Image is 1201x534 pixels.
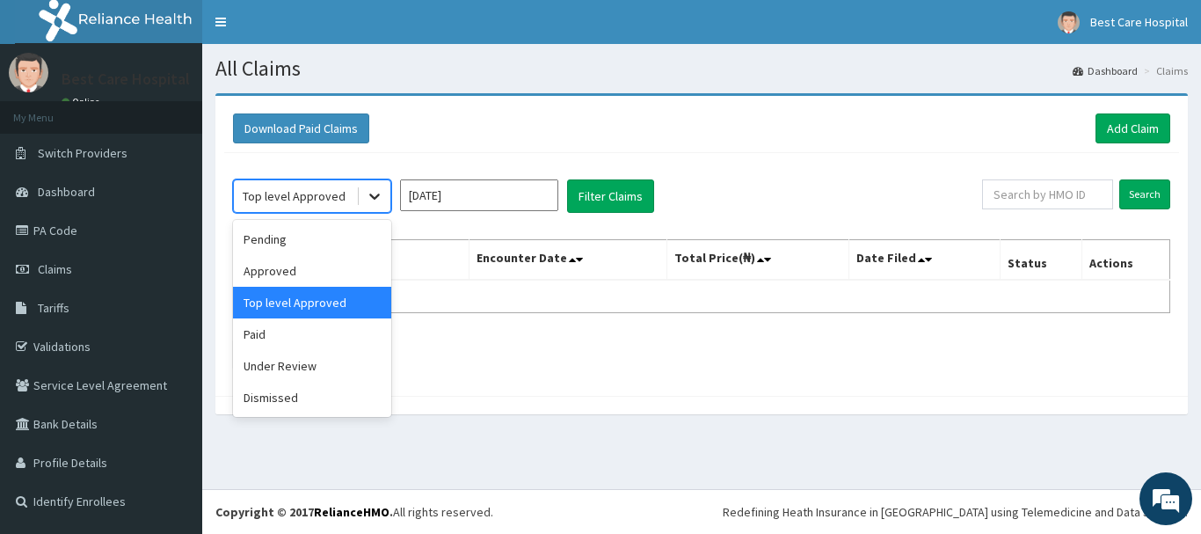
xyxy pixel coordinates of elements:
div: Pending [233,223,391,255]
a: Add Claim [1095,113,1170,143]
th: Total Price(₦) [666,240,849,281]
input: Search by HMO ID [982,179,1113,209]
div: Approved [233,255,391,287]
span: Tariffs [38,300,69,316]
strong: Copyright © 2017 . [215,504,393,520]
img: User Image [1058,11,1080,33]
a: RelianceHMO [314,504,389,520]
img: User Image [9,53,48,92]
span: Best Care Hospital [1090,14,1188,30]
input: Select Month and Year [400,179,558,211]
div: Under Review [233,350,391,382]
a: Online [62,96,104,108]
img: d_794563401_company_1708531726252_794563401 [33,88,71,132]
span: Claims [38,261,72,277]
span: Dashboard [38,184,95,200]
div: Paid [233,318,391,350]
div: Minimize live chat window [288,9,331,51]
div: Redefining Heath Insurance in [GEOGRAPHIC_DATA] using Telemedicine and Data Science! [723,503,1188,521]
div: Top level Approved [243,187,346,205]
a: Dashboard [1073,63,1138,78]
p: Best Care Hospital [62,71,190,87]
li: Claims [1139,63,1188,78]
button: Filter Claims [567,179,654,213]
th: Date Filed [849,240,1001,281]
th: Status [1001,240,1082,281]
div: Chat with us now [91,99,295,121]
th: Encounter Date [469,240,666,281]
h1: All Claims [215,57,1188,80]
input: Search [1119,179,1170,209]
span: Switch Providers [38,145,127,161]
th: Actions [1081,240,1169,281]
button: Download Paid Claims [233,113,369,143]
footer: All rights reserved. [202,489,1201,534]
textarea: Type your message and hit 'Enter' [9,351,335,413]
div: Dismissed [233,382,391,413]
div: Top level Approved [233,287,391,318]
span: We're online! [102,157,243,334]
